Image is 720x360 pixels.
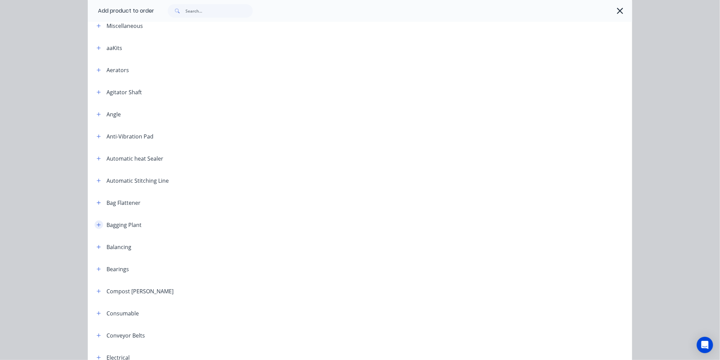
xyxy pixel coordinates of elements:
div: aaKits [107,44,122,52]
div: Bagging Plant [107,221,142,229]
div: Miscellaneous [107,22,143,30]
div: Conveyor Belts [107,331,145,340]
div: Agitator Shaft [107,88,142,96]
div: Bag Flattener [107,199,141,207]
div: Compost [PERSON_NAME] [107,287,174,295]
div: Automatic heat Sealer [107,154,163,163]
div: Balancing [107,243,131,251]
div: Angle [107,110,121,118]
div: Open Intercom Messenger [697,337,713,353]
div: Consumable [107,309,139,317]
div: Anti-Vibration Pad [107,132,153,141]
div: Bearings [107,265,129,273]
div: Automatic Stitching Line [107,177,169,185]
input: Search... [185,4,253,18]
div: Aerators [107,66,129,74]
